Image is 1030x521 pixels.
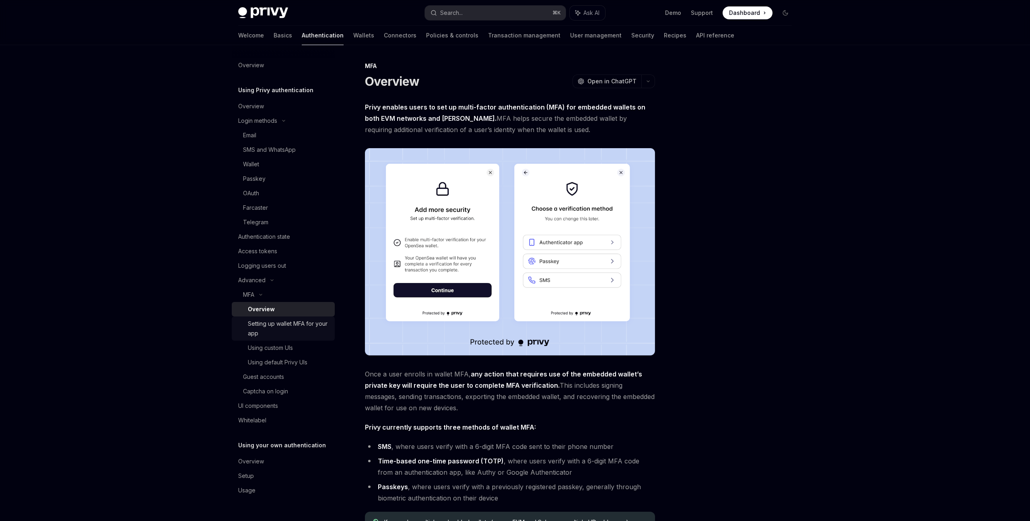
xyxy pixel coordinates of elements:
a: Guest accounts [232,370,335,384]
div: UI components [238,401,278,411]
button: Open in ChatGPT [573,74,641,88]
div: Logging users out [238,261,286,271]
a: Welcome [238,26,264,45]
a: Transaction management [488,26,560,45]
a: Dashboard [723,6,772,19]
div: MFA [365,62,655,70]
a: Farcaster [232,201,335,215]
a: Telegram [232,215,335,229]
a: Setting up wallet MFA for your app [232,316,335,341]
div: Access tokens [238,246,277,256]
a: Overview [232,454,335,469]
span: ⌘ K [552,10,561,16]
img: dark logo [238,7,288,19]
h5: Using your own authentication [238,440,326,450]
a: Wallets [353,26,374,45]
a: UI components [232,399,335,413]
a: Access tokens [232,244,335,258]
span: Dashboard [729,9,760,17]
div: Passkey [243,174,266,184]
div: Overview [238,60,264,70]
a: User management [570,26,622,45]
div: Telegram [243,217,268,227]
button: Toggle dark mode [779,6,792,19]
span: Ask AI [583,9,599,17]
a: Using default Privy UIs [232,355,335,370]
a: Email [232,128,335,143]
a: Overview [232,302,335,316]
a: Setup [232,469,335,483]
h5: Using Privy authentication [238,85,313,95]
a: Basics [274,26,292,45]
a: Policies & controls [426,26,478,45]
div: Captcha on login [243,387,288,396]
div: Search... [440,8,463,18]
a: Captcha on login [232,384,335,399]
div: Overview [238,457,264,466]
li: , where users verify with a 6-digit MFA code from an authentication app, like Authy or Google Aut... [365,455,655,478]
a: Authentication state [232,229,335,244]
a: Support [691,9,713,17]
div: Email [243,130,256,140]
div: Setting up wallet MFA for your app [248,319,330,338]
div: Advanced [238,275,266,285]
strong: Passkeys [378,483,408,491]
a: Logging users out [232,258,335,273]
span: Open in ChatGPT [587,77,637,85]
a: Authentication [302,26,344,45]
button: Ask AI [570,6,605,20]
span: MFA helps secure the embedded wallet by requiring additional verification of a user’s identity wh... [365,101,655,135]
strong: any action that requires use of the embedded wallet’s private key will require the user to comple... [365,370,642,389]
div: OAuth [243,188,259,198]
div: Using default Privy UIs [248,358,307,367]
a: Using custom UIs [232,341,335,355]
a: Connectors [384,26,416,45]
div: Login methods [238,116,277,126]
div: Farcaster [243,203,268,213]
a: API reference [696,26,734,45]
div: Setup [238,471,254,481]
strong: Time-based one-time password (TOTP) [378,457,504,465]
div: Using custom UIs [248,343,293,353]
a: Whitelabel [232,413,335,428]
a: Security [631,26,654,45]
a: Overview [232,58,335,72]
img: images/MFA.png [365,148,655,356]
a: Demo [665,9,681,17]
a: Passkey [232,172,335,186]
a: Wallet [232,157,335,172]
strong: Privy currently supports three methods of wallet MFA: [365,423,536,431]
li: , where users verify with a previously registered passkey, generally through biometric authentica... [365,481,655,504]
div: Overview [248,304,275,314]
li: , where users verify with a 6-digit MFA code sent to their phone number [365,441,655,452]
button: Search...⌘K [425,6,566,20]
strong: Privy enables users to set up multi-factor authentication (MFA) for embedded wallets on both EVM ... [365,103,645,122]
span: Once a user enrolls in wallet MFA, This includes signing messages, sending transactions, exportin... [365,368,655,413]
strong: SMS [378,442,391,451]
div: MFA [243,290,254,300]
div: Overview [238,101,264,111]
a: Usage [232,483,335,498]
a: Recipes [664,26,686,45]
a: Overview [232,99,335,114]
div: Wallet [243,159,259,169]
div: Authentication state [238,232,290,242]
h1: Overview [365,74,419,89]
a: SMS and WhatsApp [232,143,335,157]
div: Guest accounts [243,372,284,382]
div: Whitelabel [238,416,266,425]
div: Usage [238,486,255,495]
div: SMS and WhatsApp [243,145,296,155]
a: OAuth [232,186,335,201]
